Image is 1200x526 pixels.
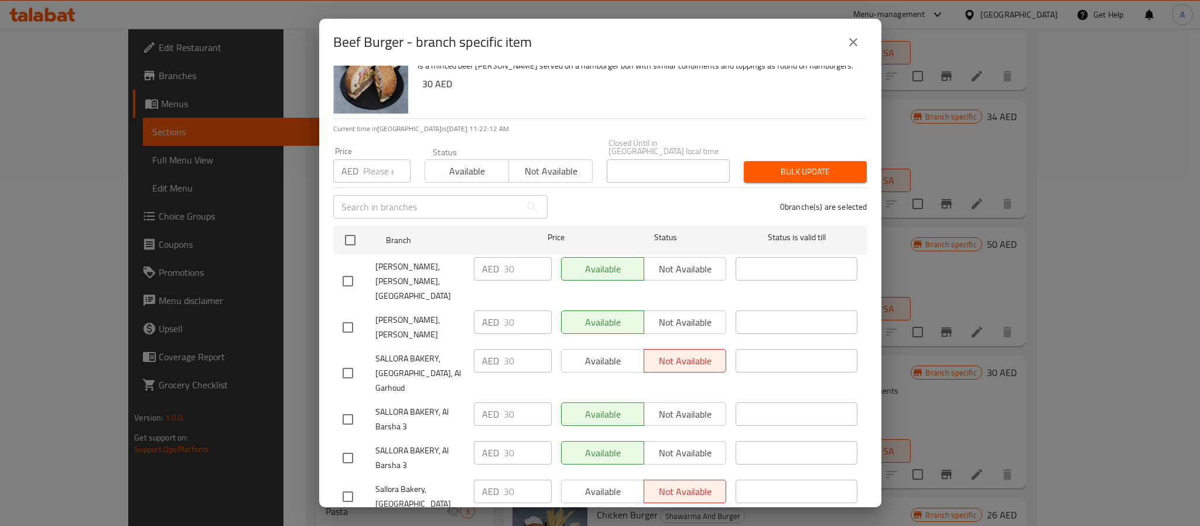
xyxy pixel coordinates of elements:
[333,124,867,134] p: Current time in [GEOGRAPHIC_DATA] is [DATE] 11:22:12 AM
[514,163,588,180] span: Not available
[482,262,499,276] p: AED
[363,159,411,183] input: Please enter price
[504,349,552,373] input: Please enter price
[422,76,858,92] h6: 30 AED
[341,164,358,178] p: AED
[604,230,726,245] span: Status
[333,33,532,52] h2: Beef Burger - branch specific item
[780,201,867,213] p: 0 branche(s) are selected
[333,195,521,218] input: Search in branches
[375,313,464,342] span: [PERSON_NAME], [PERSON_NAME]
[430,163,504,180] span: Available
[504,480,552,503] input: Please enter price
[375,259,464,303] span: [PERSON_NAME], [PERSON_NAME], [GEOGRAPHIC_DATA]
[418,59,858,73] p: Is a minced beef [PERSON_NAME] served on a hamburger bun with similar condiments and toppings as ...
[482,446,499,460] p: AED
[482,354,499,368] p: AED
[504,402,552,426] input: Please enter price
[482,315,499,329] p: AED
[333,39,408,114] img: Beef Burger
[753,165,857,179] span: Bulk update
[425,159,509,183] button: Available
[482,484,499,498] p: AED
[375,405,464,434] span: SALLORA BAKERY, Al Barsha 3
[386,233,508,248] span: Branch
[744,161,867,183] button: Bulk update
[504,441,552,464] input: Please enter price
[517,230,595,245] span: Price
[375,482,464,511] span: Sallora Bakery, [GEOGRAPHIC_DATA]
[482,407,499,421] p: AED
[736,230,857,245] span: Status is valid till
[375,351,464,395] span: SALLORA BAKERY, [GEOGRAPHIC_DATA], Al Garhoud
[504,310,552,334] input: Please enter price
[839,28,867,56] button: close
[508,159,593,183] button: Not available
[375,443,464,473] span: SALLORA BAKERY, Al Barsha 3
[504,257,552,281] input: Please enter price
